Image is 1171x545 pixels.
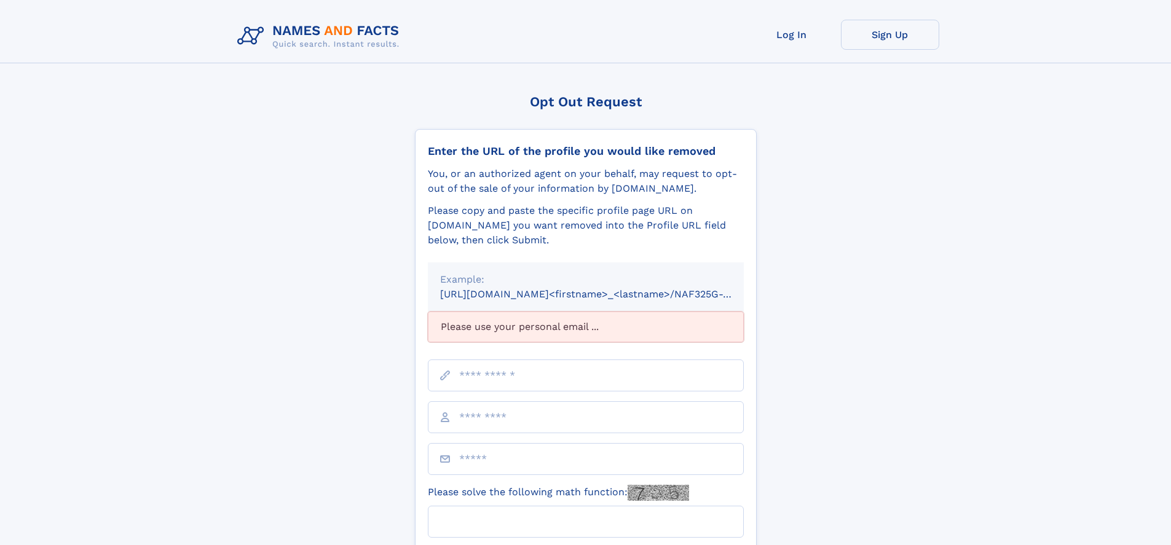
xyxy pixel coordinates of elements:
small: [URL][DOMAIN_NAME]<firstname>_<lastname>/NAF325G-xxxxxxxx [440,288,767,300]
div: Opt Out Request [415,94,757,109]
div: Example: [440,272,731,287]
div: Please use your personal email ... [428,312,744,342]
a: Sign Up [841,20,939,50]
a: Log In [743,20,841,50]
img: Logo Names and Facts [232,20,409,53]
div: You, or an authorized agent on your behalf, may request to opt-out of the sale of your informatio... [428,167,744,196]
div: Enter the URL of the profile you would like removed [428,144,744,158]
div: Please copy and paste the specific profile page URL on [DOMAIN_NAME] you want removed into the Pr... [428,203,744,248]
label: Please solve the following math function: [428,485,689,501]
